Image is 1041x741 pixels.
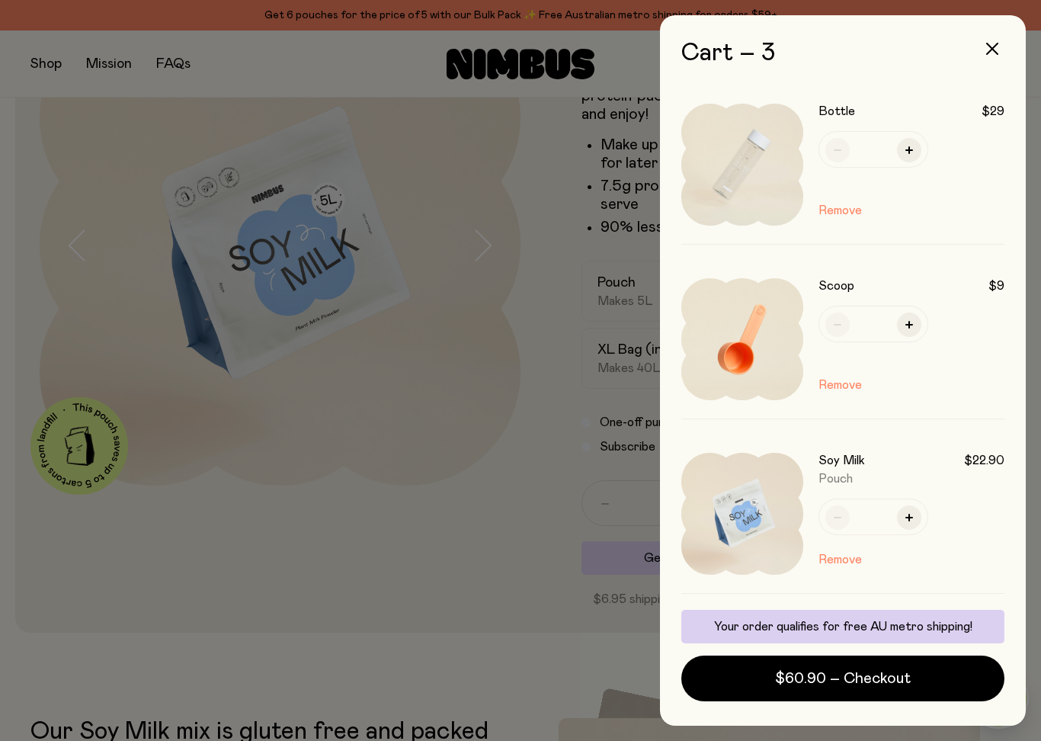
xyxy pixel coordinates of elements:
h3: Optional add-ons [681,594,1004,634]
span: $60.90 – Checkout [775,668,911,689]
h3: Bottle [818,104,855,119]
span: $22.90 [964,453,1004,468]
h3: Soy Milk [818,453,865,468]
button: $60.90 – Checkout [681,656,1004,701]
h2: Cart – 3 [681,40,1004,67]
span: $9 [988,278,1004,294]
p: Your order qualifies for free AU metro shipping! [690,619,995,634]
button: Remove [818,550,862,569]
span: Pouch [818,473,853,485]
button: Remove [818,201,862,220]
span: $29 [982,104,1004,119]
h3: Scoop [818,278,854,294]
button: Remove [818,376,862,394]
